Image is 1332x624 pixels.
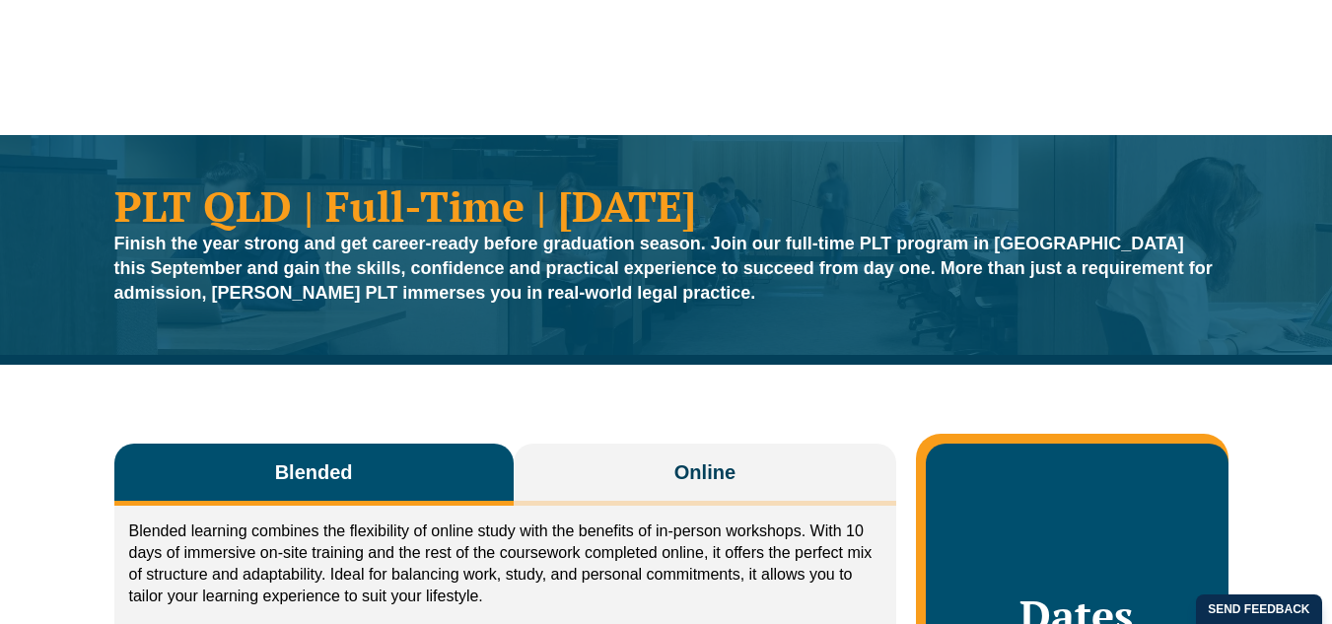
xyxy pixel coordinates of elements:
[114,234,1213,303] strong: Finish the year strong and get career-ready before graduation season. Join our full-time PLT prog...
[674,458,736,486] span: Online
[114,184,1219,227] h1: PLT QLD | Full-Time | [DATE]
[129,520,882,607] p: Blended learning combines the flexibility of online study with the benefits of in-person workshop...
[275,458,353,486] span: Blended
